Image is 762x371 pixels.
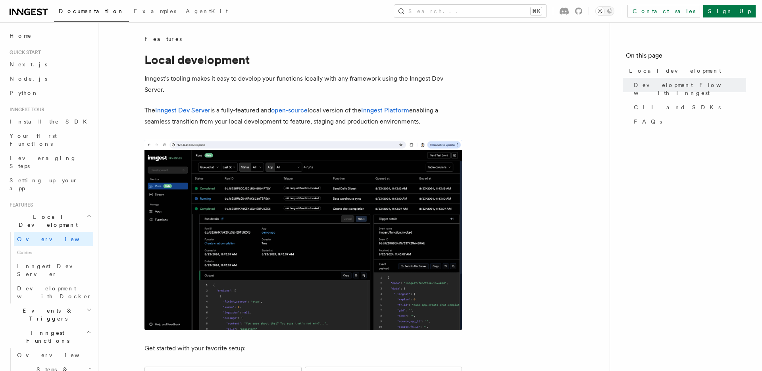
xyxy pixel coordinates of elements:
span: CLI and SDKs [634,103,721,111]
button: Events & Triggers [6,303,93,326]
a: Install the SDK [6,114,93,129]
a: CLI and SDKs [631,100,746,114]
span: Guides [14,246,93,259]
a: Overview [14,348,93,362]
span: Development with Docker [17,285,92,300]
a: Development with Docker [14,281,93,303]
span: Your first Functions [10,133,57,147]
button: Inngest Functions [6,326,93,348]
a: Leveraging Steps [6,151,93,173]
span: Install the SDK [10,118,92,125]
span: Features [144,35,182,43]
span: Overview [17,236,99,242]
a: Inngest Dev Server [14,259,93,281]
p: Inngest's tooling makes it easy to develop your functions locally with any framework using the In... [144,73,462,95]
a: Inngest Platform [361,106,409,114]
a: Node.js [6,71,93,86]
span: Home [10,32,32,40]
a: Development Flow with Inngest [631,78,746,100]
a: Python [6,86,93,100]
a: open-source [271,106,308,114]
button: Search...⌘K [394,5,546,17]
a: Setting up your app [6,173,93,195]
span: Events & Triggers [6,307,87,323]
span: Python [10,90,38,96]
span: Examples [134,8,176,14]
p: Get started with your favorite setup: [144,343,462,354]
span: Inngest Functions [6,329,86,345]
span: Development Flow with Inngest [634,81,746,97]
div: Local Development [6,232,93,303]
span: Quick start [6,49,41,56]
span: Local development [629,67,721,75]
a: Sign Up [703,5,756,17]
p: The is a fully-featured and local version of the enabling a seamless transition from your local d... [144,105,462,127]
a: FAQs [631,114,746,129]
button: Local Development [6,210,93,232]
a: Documentation [54,2,129,22]
a: Next.js [6,57,93,71]
span: Leveraging Steps [10,155,77,169]
a: Examples [129,2,181,21]
a: Local development [626,64,746,78]
span: Local Development [6,213,87,229]
span: Overview [17,352,99,358]
span: Inngest Dev Server [17,263,85,277]
span: FAQs [634,118,662,126]
a: Overview [14,232,93,246]
h4: On this page [626,51,746,64]
a: Contact sales [627,5,700,17]
a: Inngest Dev Server [155,106,210,114]
h1: Local development [144,52,462,67]
img: The Inngest Dev Server on the Functions page [144,140,462,330]
span: Features [6,202,33,208]
span: Documentation [59,8,124,14]
a: AgentKit [181,2,233,21]
a: Home [6,29,93,43]
span: AgentKit [186,8,228,14]
span: Setting up your app [10,177,78,191]
button: Toggle dark mode [595,6,614,16]
span: Node.js [10,75,47,82]
span: Inngest tour [6,106,44,113]
span: Next.js [10,61,47,68]
a: Your first Functions [6,129,93,151]
kbd: ⌘K [531,7,542,15]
